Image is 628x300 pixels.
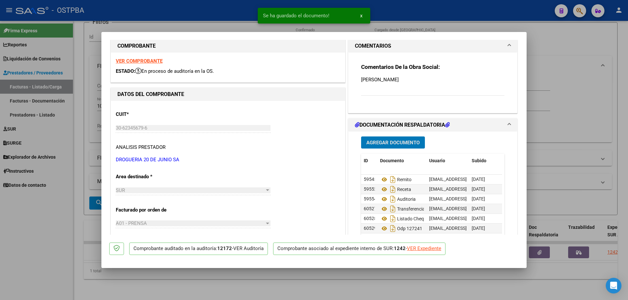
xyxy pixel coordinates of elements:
i: Descargar documento [389,223,397,234]
i: Descargar documento [389,213,397,224]
datatable-header-cell: Subido [469,154,502,168]
strong: Comentarios De la Obra Social: [361,64,440,70]
div: Open Intercom Messenger [606,278,621,293]
span: Se ha guardado el documento! [263,12,329,19]
span: [EMAIL_ADDRESS][DOMAIN_NAME] - [PERSON_NAME] [429,177,540,182]
mat-expansion-panel-header: DOCUMENTACIÓN RESPALDATORIA [348,118,517,132]
p: Facturado por orden de [116,206,183,214]
p: Area destinado * [116,173,183,181]
span: [DATE] [472,216,485,221]
h1: DOCUMENTACIÓN RESPALDATORIA [355,121,450,129]
datatable-header-cell: Documento [377,154,427,168]
div: DOCUMENTACIÓN RESPALDATORIA [348,132,517,267]
i: Descargar documento [389,204,397,214]
span: Auditoria [380,197,416,202]
span: ID [364,158,368,163]
div: COMENTARIOS [348,53,517,113]
span: Transferencia [380,206,425,212]
i: Descargar documento [389,194,397,204]
i: Descargar documento [389,184,397,195]
span: [EMAIL_ADDRESS][DOMAIN_NAME] - [PERSON_NAME] [429,186,540,192]
span: 59545 [364,177,377,182]
datatable-header-cell: ID [361,154,377,168]
span: [EMAIL_ADDRESS][DOMAIN_NAME] - [PERSON_NAME] [429,206,540,211]
button: x [355,10,368,22]
strong: 12172 [217,245,232,251]
datatable-header-cell: Usuario [427,154,469,168]
datatable-header-cell: Acción [502,154,534,168]
span: [DATE] [472,186,485,192]
p: DROGUERIA 20 DE JUNIO SA [116,156,340,164]
span: 60528 [364,216,377,221]
span: [DATE] [472,226,485,231]
span: Remito [380,177,411,182]
strong: 1242 [394,245,406,251]
button: Agregar Documento [361,136,425,149]
strong: DATOS DEL COMPROBANTE [117,91,184,97]
i: Descargar documento [389,174,397,185]
p: Comprobante auditado en la auditoría: - [129,243,268,255]
p: Comprobante asociado al expediente interno de SUR: - [273,243,445,255]
span: A01 - PRENSA [116,220,147,226]
span: Odp 127241 [380,226,422,231]
div: VER Expediente [407,245,441,252]
span: Subido [472,158,486,163]
span: [DATE] [472,177,485,182]
span: Receta [380,187,411,192]
a: VER COMPROBANTE [116,58,163,64]
p: [PERSON_NAME] [361,76,504,83]
span: ESTADO: [116,68,135,74]
span: Documento [380,158,404,163]
mat-expansion-panel-header: COMENTARIOS [348,39,517,53]
h1: COMENTARIOS [355,42,391,50]
span: 59552 [364,186,377,192]
span: Usuario [429,158,445,163]
span: 60529 [364,226,377,231]
span: [EMAIL_ADDRESS][DOMAIN_NAME] - [PERSON_NAME] [429,216,540,221]
span: [DATE] [472,206,485,211]
span: [DATE] [472,196,485,201]
div: VER Auditoría [233,245,264,252]
span: x [360,13,362,19]
span: 59554 [364,196,377,201]
span: Agregar Documento [366,140,420,146]
p: CUIT [116,111,183,118]
span: En proceso de auditoría en la OS. [135,68,214,74]
span: Listado Cheques [380,216,431,221]
strong: COMPROBANTE [117,43,156,49]
span: [EMAIL_ADDRESS][DOMAIN_NAME] - [PERSON_NAME] [429,226,540,231]
span: SUR [116,187,125,193]
span: [EMAIL_ADDRESS][DOMAIN_NAME] - [PERSON_NAME] [429,196,540,201]
span: 60527 [364,206,377,211]
div: ANALISIS PRESTADOR [116,144,166,151]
